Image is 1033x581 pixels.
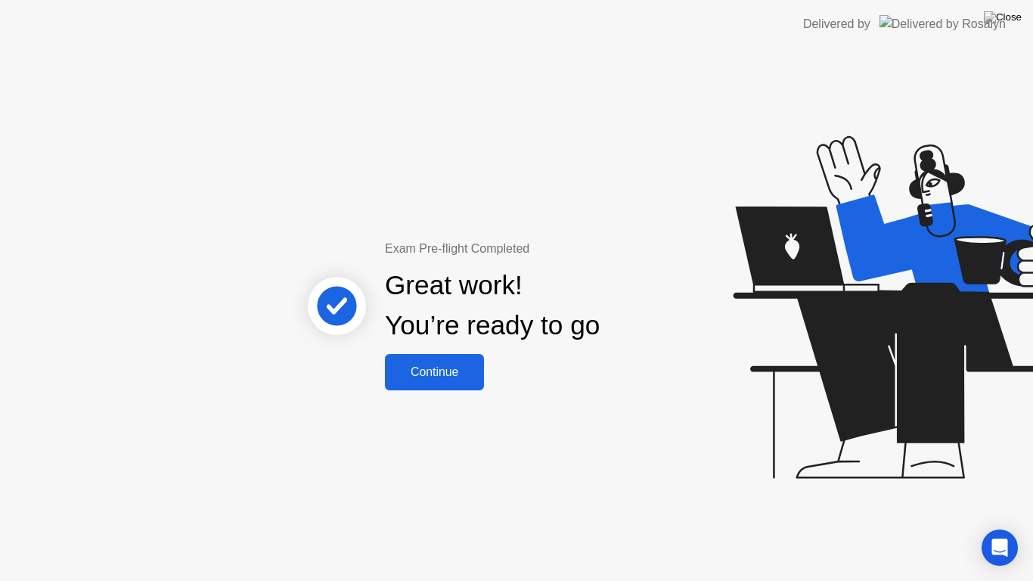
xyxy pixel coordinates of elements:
[803,15,870,33] div: Delivered by
[984,11,1022,23] img: Close
[385,354,484,390] button: Continue
[389,365,479,379] div: Continue
[982,530,1018,566] div: Open Intercom Messenger
[385,266,600,346] div: Great work! You’re ready to go
[879,15,1006,33] img: Delivered by Rosalyn
[385,240,697,258] div: Exam Pre-flight Completed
